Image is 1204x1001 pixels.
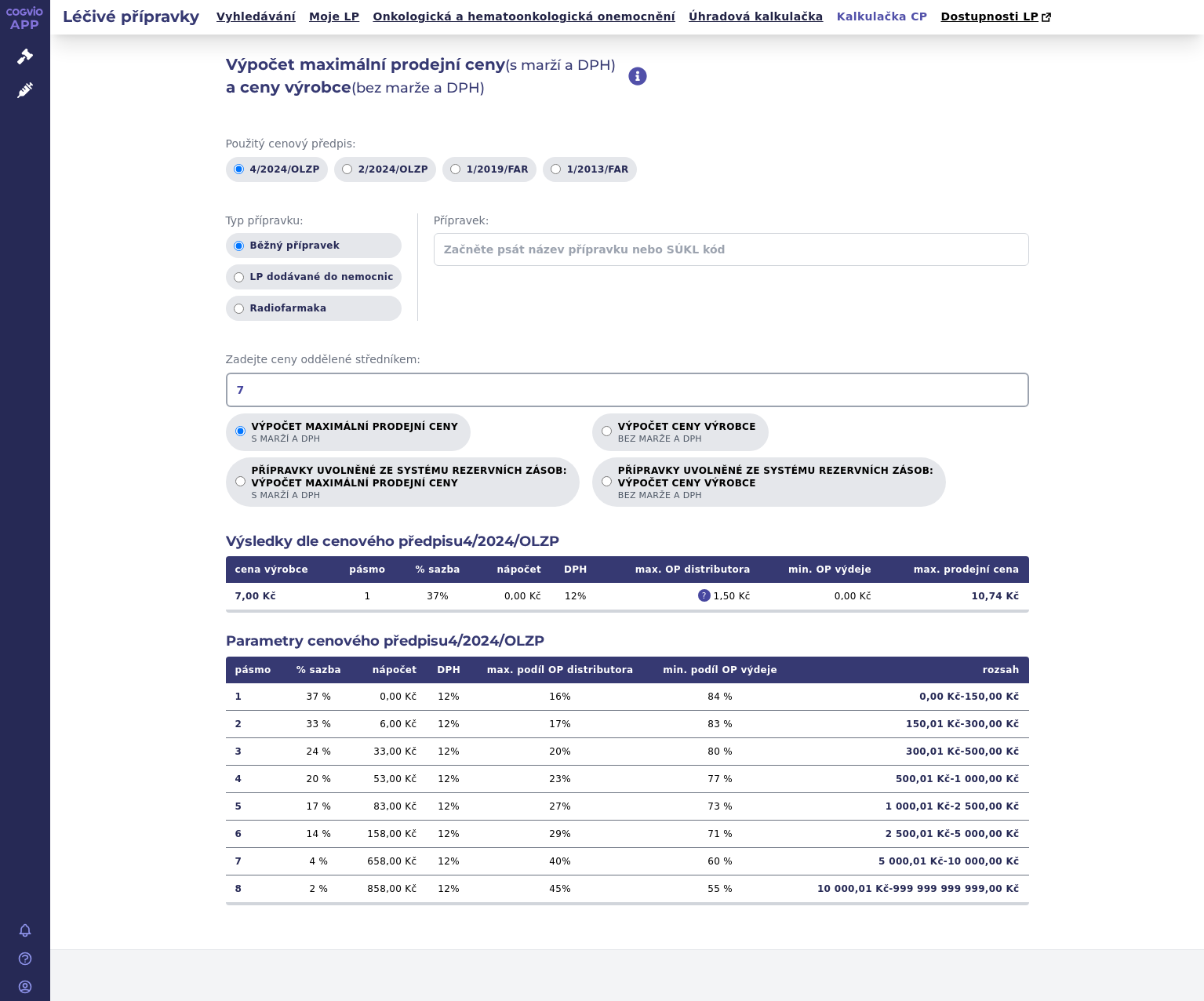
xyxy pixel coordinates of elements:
[234,304,244,314] input: Radiofarmaka
[881,583,1029,610] td: 10,74 Kč
[226,875,285,902] td: 8
[791,737,1028,765] td: 300,01 Kč - 500,00 Kč
[285,792,353,820] td: 17 %
[252,421,458,445] p: Výpočet maximální prodejní ceny
[226,792,285,820] td: 5
[226,847,285,875] td: 7
[368,6,680,27] a: Onkologická a hematoonkologická onemocnění
[235,476,246,486] input: PŘÍPRAVKY UVOLNĚNÉ ZE SYSTÉMU REZERVNÍCH ZÁSOB:VÝPOČET MAXIMÁLNÍ PRODEJNÍ CENYs marží a DPH
[335,583,400,610] td: 1
[791,875,1028,902] td: 10 000,01 Kč - 999 999 999 999,00 Kč
[618,477,933,490] strong: VÝPOČET CENY VÝROBCE
[791,710,1028,737] td: 150,01 Kč - 300,00 Kč
[353,737,426,765] td: 33,00 Kč
[226,765,285,792] td: 4
[471,710,649,737] td: 17 %
[285,683,353,711] td: 37 %
[649,792,791,820] td: 73 %
[618,490,933,501] span: bez marže a DPH
[353,710,426,737] td: 6,00 Kč
[226,683,285,711] td: 1
[475,583,551,610] td: 0,00 Kč
[649,710,791,737] td: 83 %
[285,875,353,902] td: 2 %
[285,847,353,875] td: 4 %
[471,765,649,792] td: 23 %
[353,792,426,820] td: 83,00 Kč
[226,264,402,289] label: LP dodávané do nemocnic
[400,556,475,583] th: % sazba
[426,847,471,875] td: 12 %
[791,765,1028,792] td: 500,01 Kč - 1 000,00 Kč
[226,352,1029,368] span: Zadejte ceny oddělené středníkem:
[285,710,353,737] td: 33 %
[649,737,791,765] td: 80 %
[601,583,760,610] td: 1,50 Kč
[353,847,426,875] td: 658,00 Kč
[252,433,458,445] span: s marží a DPH
[285,820,353,847] td: 14 %
[212,6,300,27] a: Vyhledávání
[649,820,791,847] td: 71 %
[226,820,285,847] td: 6
[791,820,1028,847] td: 2 500,01 Kč - 5 000,00 Kč
[226,53,628,99] h2: Výpočet maximální prodejní ceny a ceny výrobce
[760,583,881,610] td: 0,00 Kč
[304,6,364,27] a: Moje LP
[285,657,353,683] th: % sazba
[353,683,426,711] td: 0,00 Kč
[235,426,246,436] input: Výpočet maximální prodejní cenys marží a DPH
[551,556,601,583] th: DPH
[426,765,471,792] td: 12 %
[698,589,711,602] span: ?
[649,875,791,902] td: 55 %
[234,272,244,282] input: LP dodávané do nemocnic
[551,583,601,610] td: 12 %
[226,532,1029,551] h2: Výsledky dle cenového předpisu 4/2024/OLZP
[601,556,760,583] th: max. OP distributora
[832,6,933,27] a: Kalkulačka CP
[649,657,791,683] th: min. podíl OP výdeje
[252,465,567,501] p: PŘÍPRAVKY UVOLNĚNÉ ZE SYSTÉMU REZERVNÍCH ZÁSOB:
[505,56,616,74] span: (s marží a DPH)
[226,737,285,765] td: 3
[226,583,335,610] td: 7,00 Kč
[234,241,244,251] input: Běžný přípravek
[226,136,1029,152] span: Použitý cenový předpis:
[471,875,649,902] td: 45 %
[226,213,402,229] span: Typ přípravku:
[426,875,471,902] td: 12 %
[471,792,649,820] td: 27 %
[649,683,791,711] td: 84 %
[252,490,567,501] span: s marží a DPH
[226,556,335,583] th: cena výrobce
[252,477,567,490] strong: VÝPOČET MAXIMÁLNÍ PRODEJNÍ CENY
[226,157,328,182] label: 4/2024/OLZP
[434,213,1029,229] span: Přípravek:
[618,465,933,501] p: PŘÍPRAVKY UVOLNĚNÉ ZE SYSTÉMU REZERVNÍCH ZÁSOB:
[618,421,756,445] p: Výpočet ceny výrobce
[234,164,244,174] input: 4/2024/OLZP
[684,6,828,27] a: Úhradová kalkulačka
[353,820,426,847] td: 158,00 Kč
[791,847,1028,875] td: 5 000,01 Kč - 10 000,00 Kč
[475,556,551,583] th: nápočet
[471,683,649,711] td: 16 %
[760,556,881,583] th: min. OP výdeje
[226,233,402,258] label: Běžný přípravek
[226,296,402,321] label: Radiofarmaka
[649,847,791,875] td: 60 %
[602,476,612,486] input: PŘÍPRAVKY UVOLNĚNÉ ZE SYSTÉMU REZERVNÍCH ZÁSOB:VÝPOČET CENY VÝROBCEbez marže a DPH
[471,737,649,765] td: 20 %
[353,875,426,902] td: 858,00 Kč
[442,157,537,182] label: 1/2019/FAR
[226,657,285,683] th: pásmo
[881,556,1029,583] th: max. prodejní cena
[434,233,1029,266] input: Začněte psát název přípravku nebo SÚKL kód
[551,164,561,174] input: 1/2013/FAR
[226,373,1029,407] input: Zadejte ceny oddělené středníkem
[471,847,649,875] td: 40 %
[335,556,400,583] th: pásmo
[400,583,475,610] td: 37 %
[50,5,212,27] h2: Léčivé přípravky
